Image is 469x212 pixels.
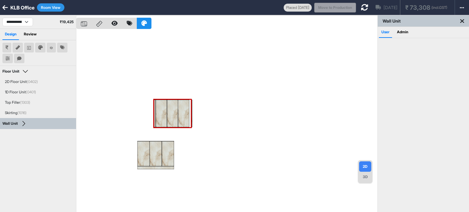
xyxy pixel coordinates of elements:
[5,100,30,105] div: Top Filler
[26,90,36,94] span: (0401)
[37,3,64,12] button: Room View
[60,19,74,25] p: ₹ 19,425
[359,172,371,182] div: 3D
[394,27,411,38] p: Admin
[20,100,30,105] span: (1303)
[17,110,27,115] span: (1016)
[2,68,30,74] button: Floor Unit
[21,29,39,40] p: Review
[2,121,18,126] div: Wall Unit
[27,79,38,84] span: (0402)
[5,110,27,116] div: Skirting
[284,4,312,12] div: Placed [DATE]
[2,29,19,40] p: Design
[2,120,28,127] button: Wall Unit
[5,89,36,95] div: 1D Floor Unit
[383,18,401,24] p: Wall Unit
[2,69,19,74] div: Floor Unit
[405,3,430,12] span: ₹ 73,308
[379,27,392,38] p: User
[359,161,371,172] div: 2D
[431,5,447,10] span: (incl.GST)
[5,79,38,84] div: 2D Floor Unit
[384,4,398,11] span: [DATE]
[10,4,35,11] div: KLB Office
